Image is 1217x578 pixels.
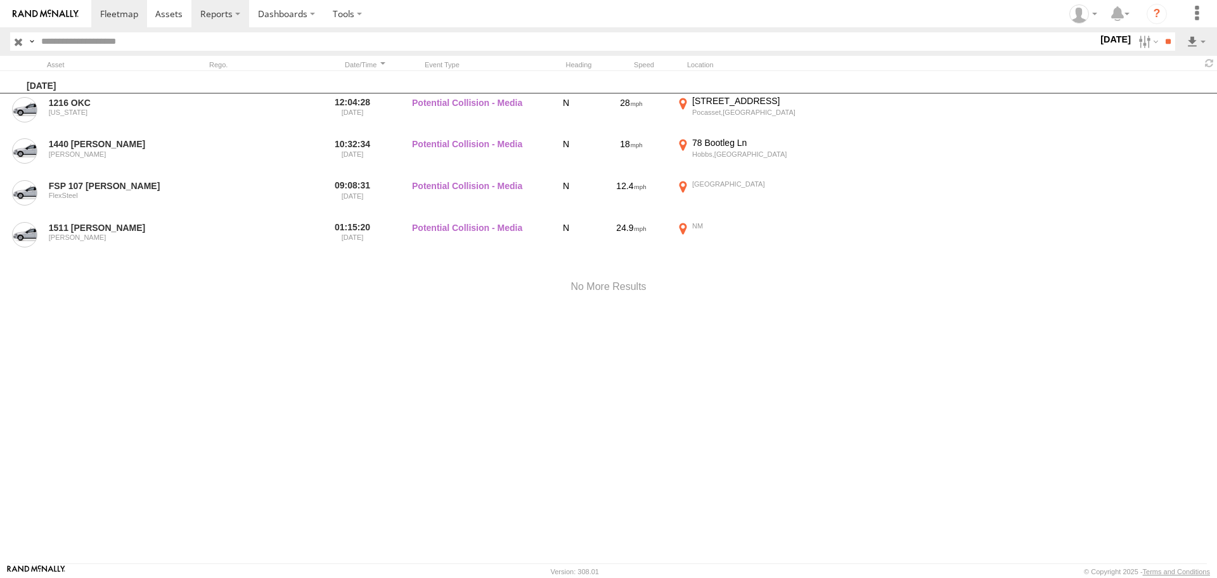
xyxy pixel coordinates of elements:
[692,180,831,188] div: [GEOGRAPHIC_DATA]
[412,137,539,176] label: Potential Collision - Media
[544,178,588,218] div: N
[544,95,588,135] div: N
[593,137,669,176] div: 18
[1185,32,1207,51] label: Export results as...
[674,95,833,135] label: Click to View Event Location
[692,221,831,230] div: NM
[674,178,833,218] label: Click to View Event Location
[412,178,539,218] label: Potential Collision - Media
[49,138,172,150] a: 1440 [PERSON_NAME]
[692,137,831,148] div: 78 Bootleg Ln
[544,137,588,176] div: N
[49,222,172,233] a: 1511 [PERSON_NAME]
[49,108,172,116] div: [US_STATE]
[49,233,172,241] div: [PERSON_NAME]
[1065,4,1102,23] div: Randy Yohe
[7,565,65,578] a: Visit our Website
[328,178,377,218] label: 09:08:31 [DATE]
[328,137,377,176] label: 10:32:34 [DATE]
[593,220,669,259] div: 24.9
[49,192,172,199] div: FlexSteel
[27,32,37,51] label: Search Query
[1202,57,1217,69] span: Refresh
[593,178,669,218] div: 12.4
[1098,32,1133,46] label: [DATE]
[544,220,588,259] div: N
[674,220,833,259] label: Click to View Event Location
[49,150,172,158] div: [PERSON_NAME]
[13,10,79,18] img: rand-logo.svg
[692,95,831,107] div: [STREET_ADDRESS]
[49,180,172,192] a: FSP 107 [PERSON_NAME]
[1147,4,1167,24] i: ?
[412,220,539,259] label: Potential Collision - Media
[1143,568,1210,575] a: Terms and Conditions
[49,97,172,108] a: 1216 OKC
[692,108,831,117] div: Pocasset,[GEOGRAPHIC_DATA]
[1133,32,1161,51] label: Search Filter Options
[412,95,539,135] label: Potential Collision - Media
[593,95,669,135] div: 28
[674,137,833,176] label: Click to View Event Location
[328,95,377,135] label: 12:04:28 [DATE]
[551,568,599,575] div: Version: 308.01
[692,150,831,159] div: Hobbs,[GEOGRAPHIC_DATA]
[328,220,377,259] label: 01:15:20 [DATE]
[1084,568,1210,575] div: © Copyright 2025 -
[341,60,389,69] div: Click to Sort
